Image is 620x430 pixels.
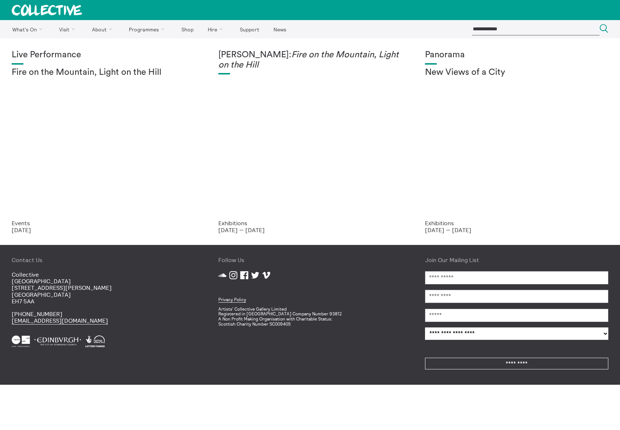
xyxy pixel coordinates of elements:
a: What's On [6,20,51,38]
p: [DATE] — [DATE] [425,227,608,233]
p: [DATE] — [DATE] [218,227,402,233]
h2: New Views of a City [425,68,608,78]
a: Photo: Eoin Carey [PERSON_NAME]:Fire on the Mountain, Light on the Hill Exhibitions [DATE] — [DATE] [207,38,413,245]
h4: Follow Us [218,257,402,263]
a: Shop [175,20,200,38]
p: Exhibitions [218,220,402,226]
em: Fire on the Mountain, Light on the Hill [218,50,399,69]
a: News [267,20,292,38]
p: [DATE] [12,227,195,233]
p: Events [12,220,195,226]
p: Exhibitions [425,220,608,226]
a: Support [233,20,265,38]
a: Collective Panorama June 2025 small file 8 Panorama New Views of a City Exhibitions [DATE] — [DATE] [413,38,620,245]
h4: Contact Us [12,257,195,263]
h1: Panorama [425,50,608,60]
a: [EMAIL_ADDRESS][DOMAIN_NAME] [12,317,108,325]
h1: Live Performance [12,50,195,60]
img: City Of Edinburgh Council White [34,335,81,347]
p: Artists' Collective Gallery Limited Registered in [GEOGRAPHIC_DATA] Company Number 93812 A Non Pr... [218,307,402,327]
a: Privacy Policy [218,297,246,303]
a: Hire [202,20,232,38]
h2: Fire on the Mountain, Light on the Hill [12,68,195,78]
a: Visit [53,20,84,38]
a: Programmes [123,20,174,38]
a: About [85,20,121,38]
h4: Join Our Mailing List [425,257,608,263]
p: Collective [GEOGRAPHIC_DATA] [STREET_ADDRESS][PERSON_NAME] [GEOGRAPHIC_DATA] EH7 5AA [12,271,195,305]
img: Creative Scotland [12,335,30,347]
h1: [PERSON_NAME]: [218,50,402,70]
p: [PHONE_NUMBER] [12,311,195,324]
img: Heritage Lottery Fund [85,335,105,347]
